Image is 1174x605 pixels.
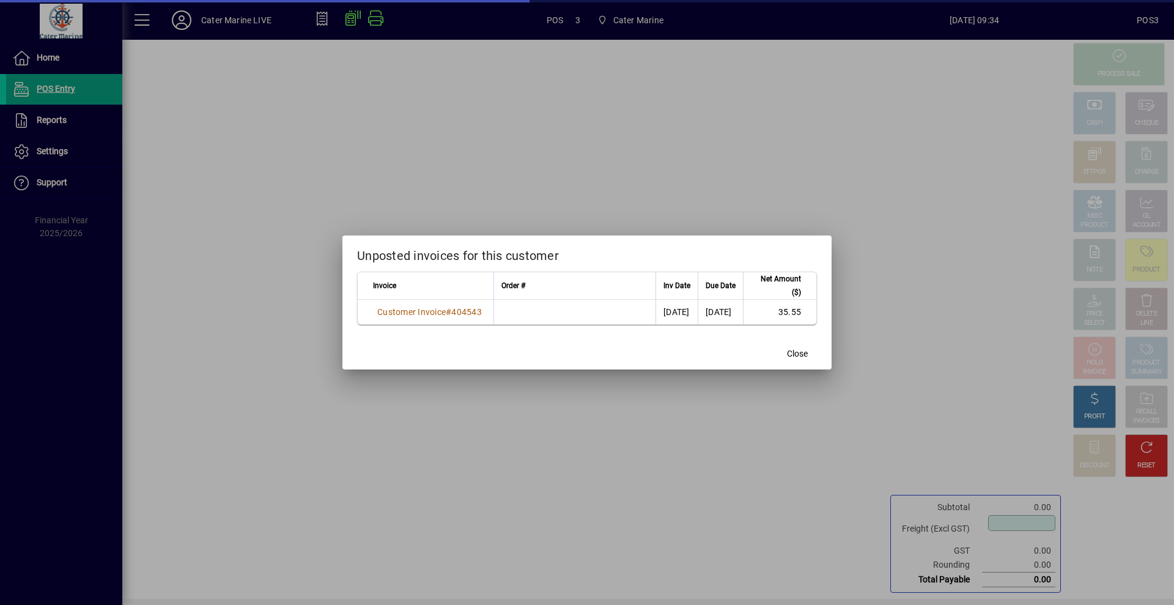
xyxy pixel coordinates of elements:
[751,272,801,299] span: Net Amount ($)
[706,279,736,292] span: Due Date
[377,307,446,317] span: Customer Invoice
[451,307,482,317] span: 404543
[743,300,816,324] td: 35.55
[373,305,486,319] a: Customer Invoice#404543
[698,300,743,324] td: [DATE]
[342,236,832,271] h2: Unposted invoices for this customer
[778,343,817,365] button: Close
[663,279,690,292] span: Inv Date
[446,307,451,317] span: #
[373,279,396,292] span: Invoice
[655,300,698,324] td: [DATE]
[501,279,525,292] span: Order #
[787,347,808,360] span: Close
